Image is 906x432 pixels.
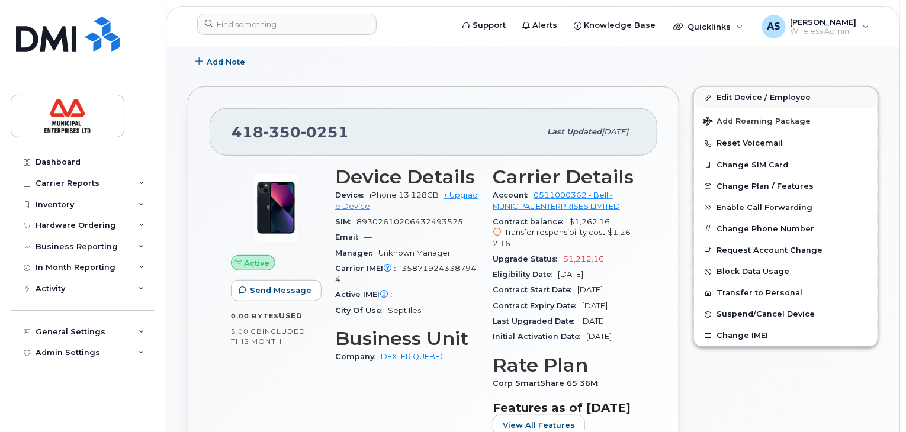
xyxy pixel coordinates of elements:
[207,56,245,67] span: Add Note
[514,14,566,37] a: Alerts
[694,87,878,108] a: Edit Device / Employee
[694,154,878,176] button: Change SIM Card
[566,14,664,37] a: Knowledge Base
[694,218,878,240] button: Change Phone Number
[577,285,603,294] span: [DATE]
[493,191,534,199] span: Account
[694,304,878,325] button: Suspend/Cancel Device
[717,182,814,191] span: Change Plan / Features
[231,327,306,346] span: included this month
[547,127,602,136] span: Last updated
[503,420,575,431] span: View All Features
[717,203,812,212] span: Enable Call Forwarding
[398,290,406,299] span: —
[580,317,606,325] span: [DATE]
[279,311,303,320] span: used
[493,285,577,294] span: Contract Start Date
[493,354,636,376] h3: Rate Plan
[378,249,451,257] span: Unknown Manager
[493,191,620,210] a: 0511000362 - Bell - MUNICIPAL ENTERPRISES LIMITED
[335,217,356,226] span: SIM
[493,270,558,279] span: Eligibility Date
[188,51,255,72] button: Add Note
[197,14,377,35] input: Find something...
[694,133,878,154] button: Reset Voicemail
[364,233,372,241] span: —
[493,217,636,249] span: $1,262.16
[231,280,322,301] button: Send Message
[584,20,656,31] span: Knowledge Base
[754,15,878,38] div: Arun Singla
[245,257,270,269] span: Active
[493,217,569,226] span: Contract balance
[335,264,476,283] span: 358719243387944
[335,290,398,299] span: Active IMEI
[335,328,478,349] h3: Business Unit
[231,312,279,320] span: 0.00 Bytes
[791,27,857,36] span: Wireless Admin
[335,191,370,199] span: Device
[493,332,586,341] span: Initial Activation Date
[240,172,311,243] img: image20231002-3703462-1ig824h.jpeg
[665,15,751,38] div: Quicklinks
[335,352,381,361] span: Company
[694,325,878,346] button: Change IMEI
[563,254,604,263] span: $1,212.16
[505,228,605,237] span: Transfer responsibility cost
[602,127,628,136] span: [DATE]
[335,191,478,210] a: + Upgrade Device
[493,317,580,325] span: Last Upgraded Date
[493,379,604,388] span: Corp SmartShare 65 36M
[370,191,439,199] span: iPhone 13 128GB
[703,117,811,128] span: Add Roaming Package
[335,166,478,188] h3: Device Details
[493,228,631,247] span: $1,262.16
[694,282,878,304] button: Transfer to Personal
[493,401,636,415] h3: Features as of [DATE]
[473,20,506,31] span: Support
[335,233,364,241] span: Email
[388,306,421,315] span: Sept Iles
[694,108,878,133] button: Add Roaming Package
[335,306,388,315] span: City Of Use
[493,166,636,188] h3: Carrier Details
[301,123,349,141] span: 0251
[717,310,815,319] span: Suspend/Cancel Device
[558,270,583,279] span: [DATE]
[532,20,557,31] span: Alerts
[335,264,401,273] span: Carrier IMEI
[694,197,878,218] button: Enable Call Forwarding
[767,20,780,34] span: AS
[694,176,878,197] button: Change Plan / Features
[356,217,463,226] span: 89302610206432493525
[694,261,878,282] button: Block Data Usage
[687,22,731,31] span: Quicklinks
[586,332,612,341] span: [DATE]
[454,14,514,37] a: Support
[231,327,262,336] span: 5.00 GB
[493,301,582,310] span: Contract Expiry Date
[381,352,446,361] a: DEXTER QUEBEC
[493,254,563,263] span: Upgrade Status
[791,17,857,27] span: [PERSON_NAME]
[264,123,301,141] span: 350
[232,123,349,141] span: 418
[250,285,311,296] span: Send Message
[335,249,378,257] span: Manager
[582,301,608,310] span: [DATE]
[694,240,878,261] button: Request Account Change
